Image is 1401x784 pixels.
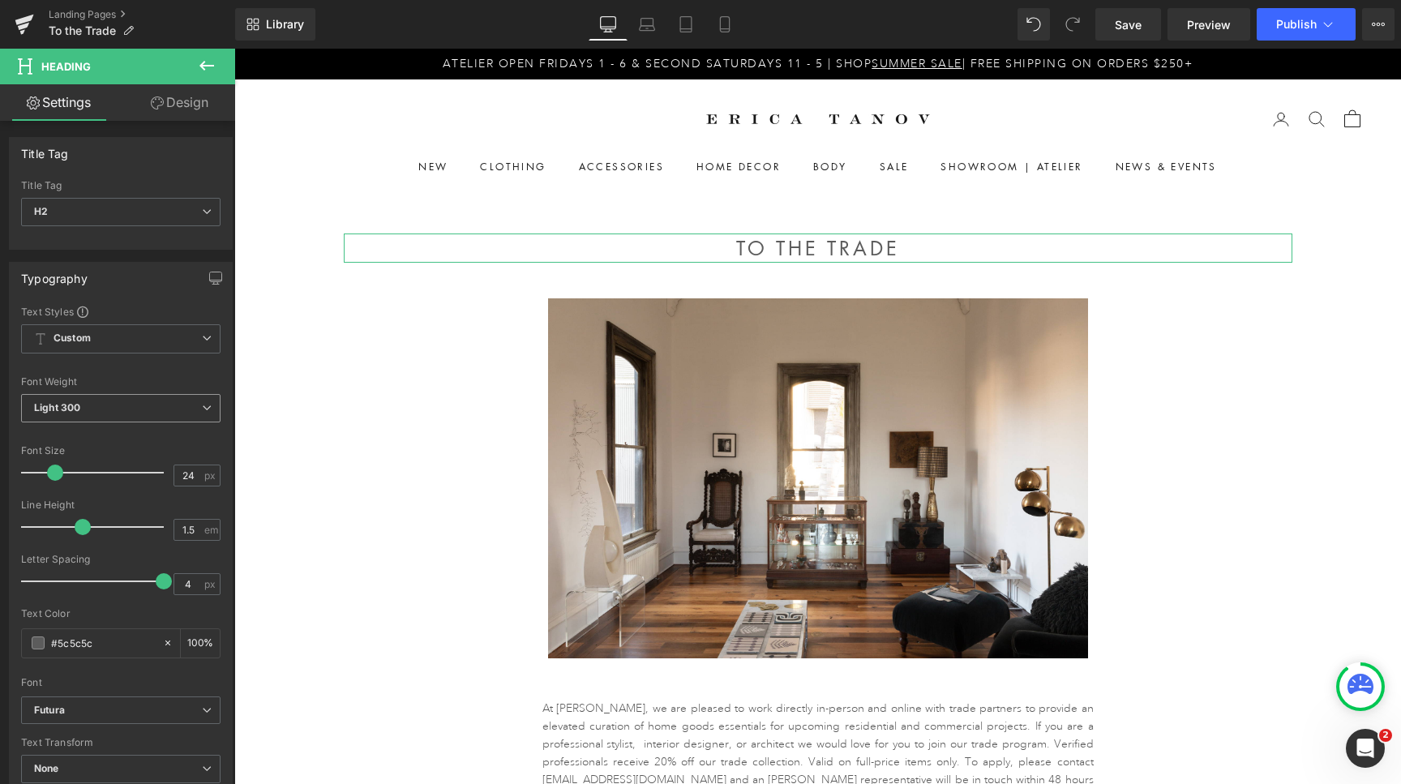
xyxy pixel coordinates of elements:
span: Publish [1276,18,1317,31]
a: Mobile [705,8,744,41]
b: Light 300 [34,401,80,413]
input: Color [51,634,155,652]
a: Design [121,84,238,121]
span: px [204,579,218,589]
summary: NEW [184,110,213,126]
summary: CLOTHING [246,110,311,126]
a: Preview [1167,8,1250,41]
div: Line Height [21,499,221,511]
button: Redo [1056,8,1089,41]
a: Desktop [589,8,628,41]
summary: BODY [579,110,613,126]
button: Undo [1018,8,1050,41]
span: Library [266,17,304,32]
b: H2 [34,205,48,217]
div: % [181,629,220,658]
summary: SHOWROOM | ATELIER [706,110,848,126]
div: Title Tag [21,180,221,191]
span: ATELIER OPEN FRIDAYS 1 - 6 & SECOND SATURDAYS 11 - 5 | SHOP | FREE SHIPPING ON ORDERS $250+ [208,7,959,22]
span: Save [1115,16,1142,33]
div: Font Size [21,445,221,456]
div: Title Tag [21,138,69,161]
a: SUMMER SALE [637,7,728,22]
div: Font [21,677,221,688]
span: Preview [1187,16,1231,33]
div: Typography [21,263,88,285]
iframe: Intercom live chat [1346,729,1385,768]
summary: HOME DECOR [462,110,546,126]
b: None [34,762,59,774]
p: At [PERSON_NAME], we are pleased to work directly in-person and online with trade partners to pro... [308,650,859,757]
a: Tablet [666,8,705,41]
div: Text Transform [21,737,221,748]
div: Letter Spacing [21,554,221,565]
button: More [1362,8,1395,41]
nav: Secondary navigation [1037,61,1128,80]
div: Font Weight [21,376,221,388]
summary: SALE [645,110,675,126]
span: em [204,525,218,535]
span: To the Trade [49,24,116,37]
span: px [204,470,218,481]
a: Landing Pages [49,8,235,21]
a: Laptop [628,8,666,41]
summary: ACCESSORIES [345,110,430,126]
i: Futura [34,704,65,718]
div: Text Color [21,608,221,619]
button: Publish [1257,8,1356,41]
nav: Primary navigation [39,110,1128,126]
div: Text Styles [21,305,221,318]
h2: TO THE TRADE [109,185,1058,214]
b: Custom [54,332,91,345]
a: New Library [235,8,315,41]
span: 2 [1379,729,1392,742]
a: NEWS & EVENTS [881,110,983,126]
span: Heading [41,60,91,73]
